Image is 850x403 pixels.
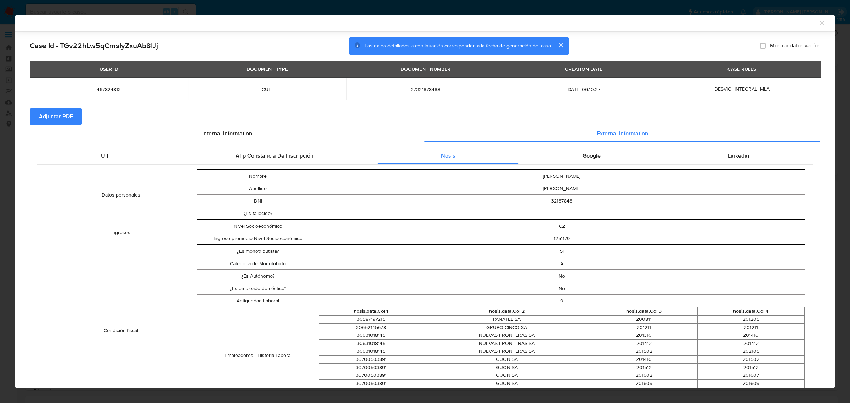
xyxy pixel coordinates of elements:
td: NUEVAS FRONTERAS SA [423,347,590,356]
span: Uif [101,152,108,160]
td: NUEVAS FRONTERAS SA [423,339,590,347]
td: GIJON SA [423,379,590,387]
td: Nombre [197,170,319,182]
td: No [319,270,805,282]
td: DNI [197,195,319,207]
td: Si [319,245,805,257]
span: DESVIO_INTEGRAL_MLA [714,85,770,92]
td: 30628205090 [319,387,423,396]
td: [PERSON_NAME] [319,170,805,182]
th: nosis.data.Col 2 [423,307,590,316]
td: 201609 [697,379,804,387]
td: 30631018145 [319,347,423,356]
td: GRUPO CINCO SA [423,323,590,331]
td: NUEVAS FRONTERAS SA [423,331,590,340]
div: CREATION DATE [561,63,607,75]
td: 201602 [590,371,697,380]
span: CUIT [197,86,338,92]
span: Afip Constancia De Inscripción [236,152,313,160]
td: 202011 [590,387,697,396]
td: 201502 [697,355,804,363]
td: 201512 [590,363,697,371]
td: Datos personales [45,170,197,220]
td: 30652145678 [319,323,423,331]
td: - [319,207,805,220]
td: ABALMIE SA [423,387,590,396]
td: 30700503891 [319,379,423,387]
th: nosis.data.Col 3 [590,307,697,316]
span: External information [597,129,648,137]
td: 201609 [590,379,697,387]
div: DOCUMENT NUMBER [396,63,455,75]
td: 201607 [697,371,804,380]
td: ¿Es Autónomo? [197,270,319,282]
td: 201502 [590,347,697,356]
td: [PERSON_NAME] [319,182,805,195]
td: 30700503891 [319,371,423,380]
span: Los datos detallados a continuación corresponden a la fecha de generación del caso. [365,42,552,49]
span: Internal information [202,129,252,137]
div: closure-recommendation-modal [15,15,835,388]
td: ¿Es empleado doméstico? [197,282,319,295]
td: 201512 [697,363,804,371]
button: cerrar [552,37,569,54]
td: 201205 [697,316,804,324]
td: PANATEL SA [423,316,590,324]
td: 30700503891 [319,363,423,371]
td: 201412 [590,339,697,347]
td: 0 [319,295,805,307]
td: 200811 [590,316,697,324]
td: 30587197215 [319,316,423,324]
td: ¿Es monotributista? [197,245,319,257]
button: Cerrar ventana [818,20,825,26]
span: 27321878488 [355,86,496,92]
td: Categoría de Monotributo [197,257,319,270]
span: [DATE] 06:10:27 [513,86,654,92]
th: nosis.data.Col 4 [697,307,804,316]
td: A [319,257,805,270]
td: Apellido [197,182,319,195]
td: 202105 [697,347,804,356]
td: 32187848 [319,195,805,207]
td: 202011 [697,387,804,396]
td: GIJON SA [423,355,590,363]
span: 467824813 [38,86,180,92]
span: Mostrar datos vacíos [770,42,820,49]
td: 30631018145 [319,339,423,347]
td: 30631018145 [319,331,423,340]
td: 201211 [590,323,697,331]
td: No [319,282,805,295]
td: Nivel Socioeconómico [197,220,319,232]
td: 201310 [590,331,697,340]
input: Mostrar datos vacíos [760,43,766,49]
td: 1251179 [319,232,805,245]
td: ¿Es fallecido? [197,207,319,220]
td: 201410 [697,331,804,340]
span: Google [583,152,601,160]
div: Detailed info [30,125,820,142]
button: Adjuntar PDF [30,108,82,125]
span: Adjuntar PDF [39,109,73,124]
td: 201410 [590,355,697,363]
span: Nosis [441,152,455,160]
td: GIJON SA [423,371,590,380]
td: GIJON SA [423,363,590,371]
td: Ingresos [45,220,197,245]
td: Antiguedad Laboral [197,295,319,307]
div: CASE RULES [723,63,760,75]
td: 201412 [697,339,804,347]
div: Detailed external info [37,147,813,164]
th: nosis.data.Col 1 [319,307,423,316]
td: C2 [319,220,805,232]
div: USER ID [95,63,123,75]
td: 30700503891 [319,355,423,363]
td: Ingreso promedio Nivel Socioeconómico [197,232,319,245]
h2: Case Id - TGv22hLw5qCmsIyZxuAb8IJj [30,41,158,50]
td: 201211 [697,323,804,331]
span: Linkedin [728,152,749,160]
div: DOCUMENT TYPE [242,63,292,75]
